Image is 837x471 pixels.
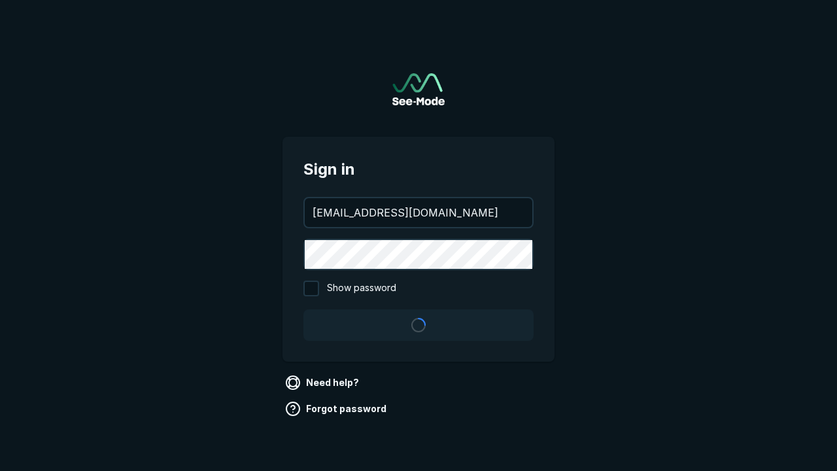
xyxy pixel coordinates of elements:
a: Forgot password [282,398,392,419]
img: See-Mode Logo [392,73,445,105]
a: Go to sign in [392,73,445,105]
a: Need help? [282,372,364,393]
span: Show password [327,281,396,296]
input: your@email.com [305,198,532,227]
span: Sign in [303,158,534,181]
